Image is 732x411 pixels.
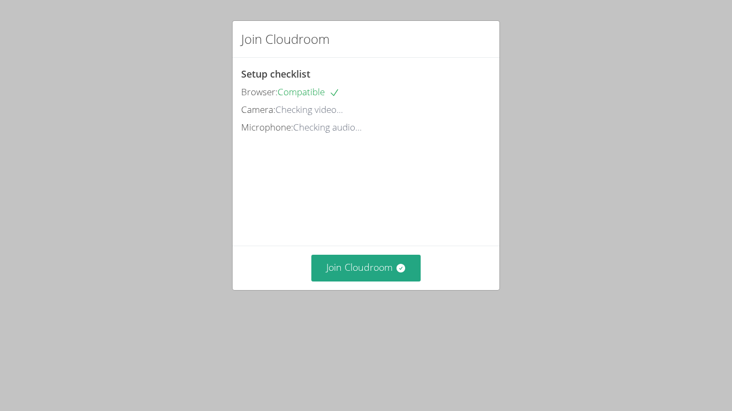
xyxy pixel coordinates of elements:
span: Browser: [241,86,278,98]
button: Join Cloudroom [311,255,421,281]
h2: Join Cloudroom [241,29,330,49]
span: Camera: [241,103,275,116]
span: Compatible [278,86,340,98]
span: Setup checklist [241,67,310,80]
span: Checking audio... [293,121,362,133]
span: Microphone: [241,121,293,133]
span: Checking video... [275,103,343,116]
